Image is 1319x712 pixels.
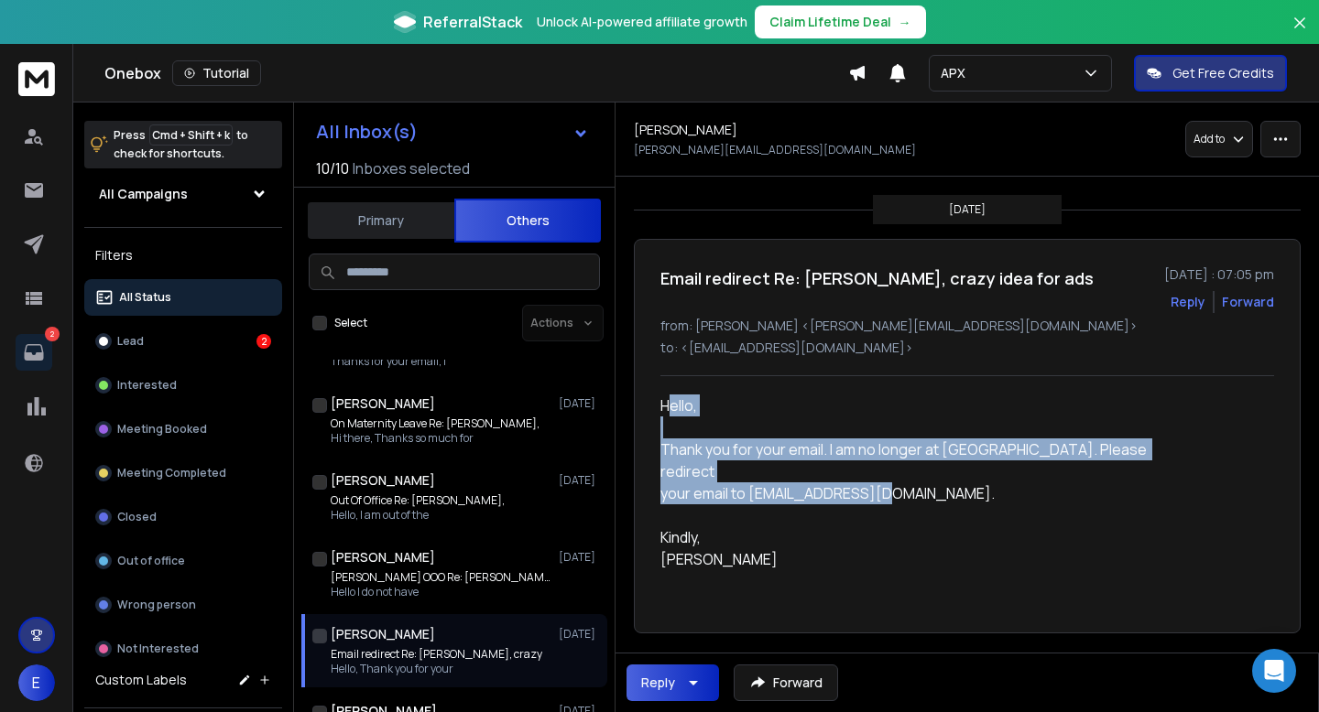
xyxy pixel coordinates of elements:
[559,473,600,488] p: [DATE]
[1164,265,1274,284] p: [DATE] : 07:05 pm
[660,265,1094,291] h1: Email redirect Re: [PERSON_NAME], crazy idea for ads
[660,317,1274,335] p: from: [PERSON_NAME] <[PERSON_NAME][EMAIL_ADDRESS][DOMAIN_NAME]>
[1172,64,1274,82] p: Get Free Credits
[1194,132,1225,146] p: Add to
[117,466,226,480] p: Meeting Completed
[331,647,542,662] p: Email redirect Re: [PERSON_NAME], crazy
[899,13,911,31] span: →
[256,334,271,349] div: 2
[117,598,196,612] p: Wrong person
[84,367,282,404] button: Interested
[627,664,719,701] button: Reply
[559,396,600,411] p: [DATE]
[559,627,600,642] p: [DATE]
[331,431,540,446] p: Hi there, Thanks so much for
[941,64,973,82] p: APX
[84,411,282,448] button: Meeting Booked
[104,60,848,86] div: Onebox
[1252,649,1296,693] div: Open Intercom Messenger
[1171,293,1205,311] button: Reply
[149,124,233,146] span: Cmd + Shift + k
[308,200,454,241] button: Primary
[1288,11,1312,55] button: Close banner
[331,493,505,508] p: Out Of Office Re: [PERSON_NAME],
[84,243,282,268] h3: Filters
[117,422,207,437] p: Meeting Booked
[117,510,157,524] p: Closed
[331,354,446,369] p: Thanks for your email, I
[16,334,52,371] a: 2
[755,5,926,38] button: Claim Lifetime Deal→
[316,123,418,141] h1: All Inbox(s)
[84,176,282,212] button: All Campaigns
[84,499,282,535] button: Closed
[331,548,435,566] h1: [PERSON_NAME]
[331,585,550,599] p: Hello I do not have
[18,664,55,701] button: E
[641,674,675,692] div: Reply
[353,157,470,179] h3: Inboxes selected
[331,570,550,585] p: [PERSON_NAME] OOO Re: [PERSON_NAME],
[117,334,144,349] p: Lead
[537,13,747,31] p: Unlock AI-powered affiliate growth
[634,143,916,157] p: [PERSON_NAME][EMAIL_ADDRESS][DOMAIN_NAME]
[1222,293,1274,311] div: Forward
[559,550,600,565] p: [DATE]
[99,185,188,203] h1: All Campaigns
[331,471,435,490] h1: [PERSON_NAME]
[454,199,601,243] button: Others
[334,316,367,330] label: Select
[634,121,737,139] h1: [PERSON_NAME]
[114,126,248,163] p: Press to check for shortcuts.
[331,662,542,676] p: Hello, Thank you for your
[331,416,540,431] p: On Maternity Leave Re: [PERSON_NAME],
[331,625,435,643] h1: [PERSON_NAME]
[949,202,986,217] p: [DATE]
[1134,55,1287,92] button: Get Free Credits
[331,508,505,523] p: Hello, I am out of the
[316,157,349,179] span: 10 / 10
[95,671,187,689] h3: Custom Labels
[734,664,838,701] button: Forward
[117,554,185,568] p: Out of office
[331,394,435,413] h1: [PERSON_NAME]
[45,327,60,341] p: 2
[301,113,604,150] button: All Inbox(s)
[84,631,282,667] button: Not Interested
[119,290,171,305] p: All Status
[84,587,282,623] button: Wrong person
[84,323,282,360] button: Lead2
[84,455,282,491] button: Meeting Completed
[117,378,177,393] p: Interested
[660,339,1274,357] p: to: <[EMAIL_ADDRESS][DOMAIN_NAME]>
[172,60,261,86] button: Tutorial
[423,11,522,33] span: ReferralStack
[660,394,1210,607] div: Hello, Thank you for your email. I am no longer at [GEOGRAPHIC_DATA]. Please redirect your email ...
[84,543,282,579] button: Out of office
[84,279,282,316] button: All Status
[117,642,199,656] p: Not Interested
